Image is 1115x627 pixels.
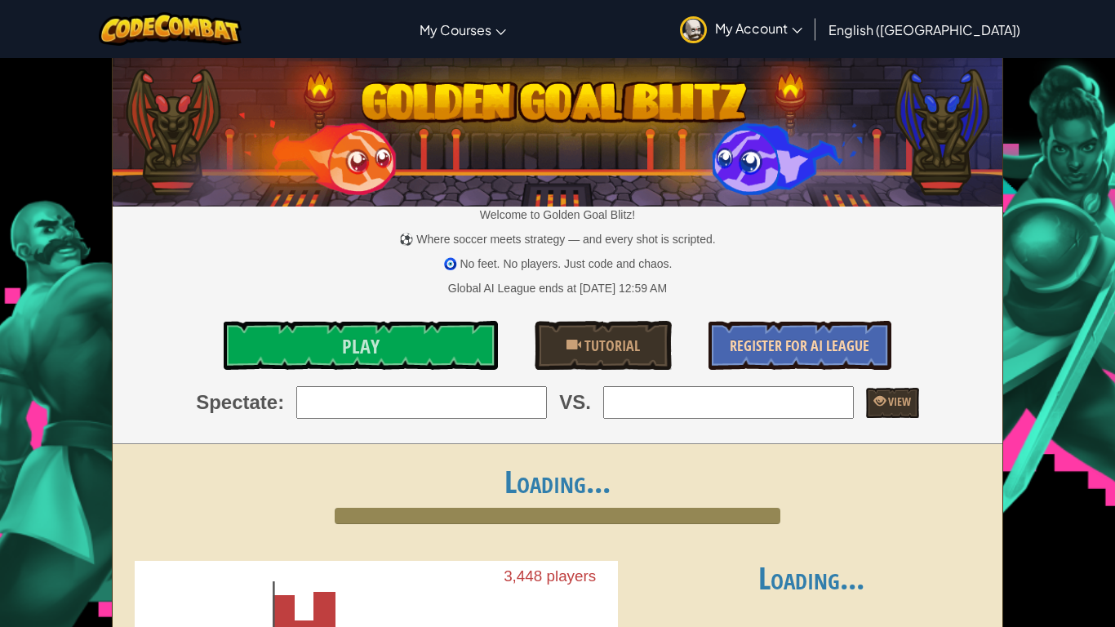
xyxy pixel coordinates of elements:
[99,12,242,46] img: CodeCombat logo
[113,465,1003,499] h1: Loading...
[113,51,1003,207] img: Golden Goal
[680,16,707,43] img: avatar
[504,567,597,585] text: 3,448 players
[581,336,640,356] span: Tutorial
[411,7,514,51] a: My Courses
[709,321,891,370] a: Register for AI League
[342,333,380,359] span: Play
[448,280,667,296] div: Global AI League ends at [DATE] 12:59 AM
[113,207,1003,223] p: Welcome to Golden Goal Blitz!
[535,321,672,370] a: Tutorial
[113,231,1003,247] p: ⚽ Where soccer meets strategy — and every shot is scripted.
[113,256,1003,272] p: 🧿 No feet. No players. Just code and chaos.
[196,389,278,416] span: Spectate
[278,389,284,416] span: :
[886,394,911,409] span: View
[828,21,1020,38] span: English ([GEOGRAPHIC_DATA])
[820,7,1028,51] a: English ([GEOGRAPHIC_DATA])
[715,20,802,37] span: My Account
[730,336,869,356] span: Register for AI League
[672,3,811,55] a: My Account
[559,389,591,416] span: VS.
[420,21,491,38] span: My Courses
